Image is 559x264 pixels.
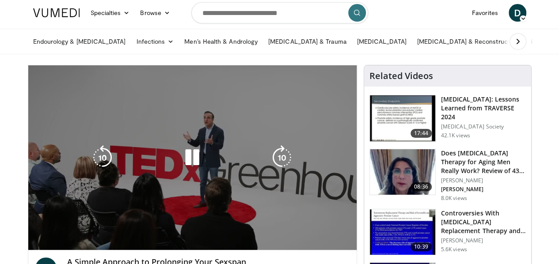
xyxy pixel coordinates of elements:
[441,246,467,253] p: 5.6K views
[411,129,432,138] span: 17:44
[441,123,526,130] p: [MEDICAL_DATA] Society
[509,4,526,22] a: D
[441,177,526,184] p: [PERSON_NAME]
[28,33,131,50] a: Endourology & [MEDICAL_DATA]
[441,209,526,235] h3: Controversies With [MEDICAL_DATA] Replacement Therapy and [MEDICAL_DATA] Can…
[135,4,175,22] a: Browse
[441,132,470,139] p: 42.1K views
[411,182,432,191] span: 08:36
[85,4,135,22] a: Specialties
[370,149,435,195] img: 4d4bce34-7cbb-4531-8d0c-5308a71d9d6c.150x105_q85_crop-smart_upscale.jpg
[370,95,435,141] img: 1317c62a-2f0d-4360-bee0-b1bff80fed3c.150x105_q85_crop-smart_upscale.jpg
[441,95,526,121] h3: [MEDICAL_DATA]: Lessons Learned from TRAVERSE 2024
[263,33,352,50] a: [MEDICAL_DATA] & Trauma
[369,71,433,81] h4: Related Videos
[467,4,503,22] a: Favorites
[28,65,357,250] video-js: Video Player
[131,33,179,50] a: Infections
[441,195,467,202] p: 8.0K views
[352,33,412,50] a: [MEDICAL_DATA]
[370,209,435,255] img: 418933e4-fe1c-4c2e-be56-3ce3ec8efa3b.150x105_q85_crop-smart_upscale.jpg
[191,2,368,23] input: Search topics, interventions
[441,237,526,244] p: [PERSON_NAME]
[369,209,526,256] a: 10:39 Controversies With [MEDICAL_DATA] Replacement Therapy and [MEDICAL_DATA] Can… [PERSON_NAME]...
[369,95,526,142] a: 17:44 [MEDICAL_DATA]: Lessons Learned from TRAVERSE 2024 [MEDICAL_DATA] Society 42.1K views
[33,8,80,17] img: VuMedi Logo
[369,149,526,202] a: 08:36 Does [MEDICAL_DATA] Therapy for Aging Men Really Work? Review of 43 St… [PERSON_NAME] [PERS...
[411,242,432,251] span: 10:39
[441,149,526,175] h3: Does [MEDICAL_DATA] Therapy for Aging Men Really Work? Review of 43 St…
[441,186,526,193] p: [PERSON_NAME]
[179,33,263,50] a: Men’s Health & Andrology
